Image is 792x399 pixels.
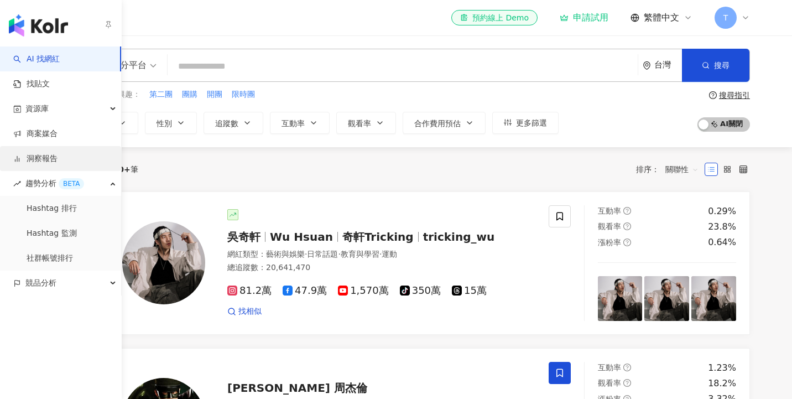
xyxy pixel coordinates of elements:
[598,276,643,321] img: post-image
[414,119,461,128] span: 合作費用預估
[283,285,327,297] span: 47.9萬
[238,306,262,317] span: 找相似
[86,191,750,335] a: KOL Avatar吳奇軒Wu Hsuan奇軒Trickingtricking_wu網紅類型：藝術與娛樂·日常話題·教育與學習·運動總追蹤數：20,641,47081.2萬47.9萬1,570萬...
[25,271,56,296] span: 競品分析
[149,89,173,101] button: 第二團
[598,222,621,231] span: 觀看率
[714,61,730,70] span: 搜尋
[336,112,396,134] button: 觀看率
[307,250,338,258] span: 日常話題
[452,285,487,297] span: 15萬
[403,112,486,134] button: 合作費用預估
[709,91,717,99] span: question-circle
[59,178,84,189] div: BETA
[27,253,73,264] a: 社群帳號排行
[227,249,535,260] div: 網紅類型 ：
[560,12,608,23] a: 申請試用
[708,362,736,374] div: 1.23%
[623,239,631,246] span: question-circle
[708,205,736,217] div: 0.29%
[598,206,621,215] span: 互動率
[182,89,197,100] span: 團購
[270,112,330,134] button: 互動率
[149,89,173,100] span: 第二團
[13,79,50,90] a: 找貼文
[682,49,749,82] button: 搜尋
[270,230,333,243] span: Wu Hsuan
[644,12,679,24] span: 繁體中文
[13,153,58,164] a: 洞察報告
[266,250,305,258] span: 藝術與娛樂
[623,222,631,230] span: question-circle
[204,112,263,134] button: 追蹤數
[516,118,547,127] span: 更多篩選
[492,112,559,134] button: 更多篩選
[723,12,728,24] span: T
[227,230,260,243] span: 吳奇軒
[157,119,172,128] span: 性別
[215,119,238,128] span: 追蹤數
[305,250,307,258] span: ·
[598,238,621,247] span: 漲粉率
[181,89,198,101] button: 團購
[708,221,736,233] div: 23.8%
[206,89,223,101] button: 開團
[636,160,705,178] div: 排序：
[231,89,256,101] button: 限時團
[643,61,651,70] span: environment
[665,160,699,178] span: 關聯性
[27,203,77,214] a: Hashtag 排行
[227,285,272,297] span: 81.2萬
[342,230,414,243] span: 奇軒Tricking
[460,12,529,23] div: 預約線上 Demo
[25,171,84,196] span: 趨勢分析
[348,119,371,128] span: 觀看率
[145,112,197,134] button: 性別
[9,14,68,37] img: logo
[382,250,397,258] span: 運動
[122,221,205,304] img: KOL Avatar
[227,306,262,317] a: 找相似
[644,276,689,321] img: post-image
[623,379,631,387] span: question-circle
[708,236,736,248] div: 0.64%
[708,377,736,390] div: 18.2%
[623,207,631,215] span: question-circle
[207,89,222,100] span: 開團
[338,285,389,297] span: 1,570萬
[13,54,60,65] a: searchAI 找網紅
[654,60,682,70] div: 台灣
[25,96,49,121] span: 資源庫
[227,381,367,395] span: [PERSON_NAME] 周杰倫
[282,119,305,128] span: 互動率
[13,180,21,188] span: rise
[379,250,382,258] span: ·
[232,89,255,100] span: 限時團
[227,262,535,273] div: 總追蹤數 ： 20,641,470
[719,91,750,100] div: 搜尋指引
[691,276,736,321] img: post-image
[27,228,77,239] a: Hashtag 監測
[400,285,441,297] span: 350萬
[623,364,631,371] span: question-circle
[423,230,495,243] span: tricking_wu
[598,363,621,372] span: 互動率
[341,250,379,258] span: 教育與學習
[13,128,58,139] a: 商案媒合
[598,379,621,387] span: 觀看率
[451,10,538,25] a: 預約線上 Demo
[338,250,340,258] span: ·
